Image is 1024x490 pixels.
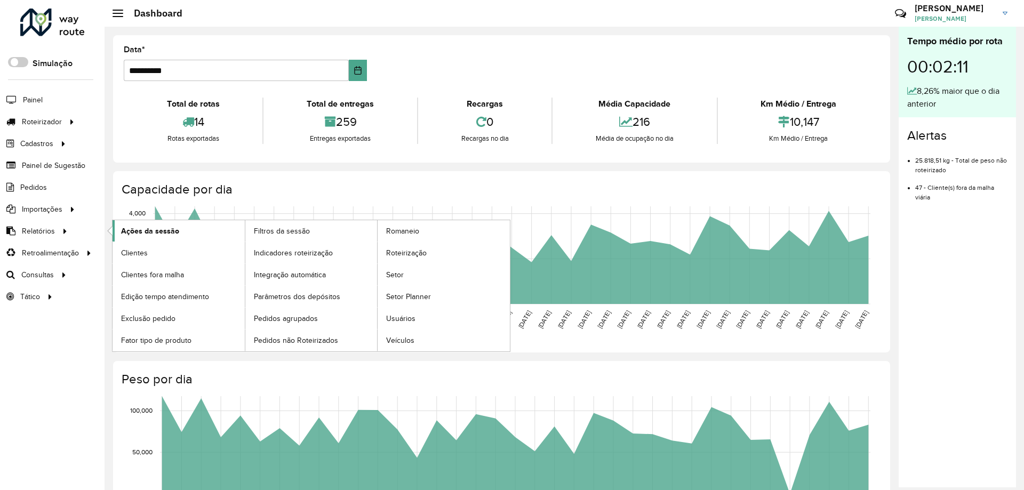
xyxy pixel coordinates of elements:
text: [DATE] [577,309,592,330]
a: Contato Rápido [889,2,912,25]
a: Integração automática [245,264,378,285]
a: Romaneio [378,220,510,242]
text: [DATE] [675,309,691,330]
div: Recargas no dia [421,133,549,144]
span: Integração automática [254,269,326,280]
span: Ações da sessão [121,226,179,237]
span: Veículos [386,335,414,346]
a: Pedidos não Roteirizados [245,330,378,351]
span: Pedidos [20,182,47,193]
div: Média Capacidade [555,98,714,110]
text: [DATE] [715,309,731,330]
text: 100,000 [130,407,153,414]
span: Roteirização [386,247,427,259]
h4: Peso por dia [122,372,879,387]
span: Retroalimentação [22,247,79,259]
span: Romaneio [386,226,419,237]
a: Parâmetros dos depósitos [245,286,378,307]
span: Fator tipo de produto [121,335,191,346]
div: Total de rotas [126,98,260,110]
div: Total de entregas [266,98,414,110]
a: Fator tipo de produto [113,330,245,351]
text: [DATE] [537,309,552,330]
a: Clientes fora malha [113,264,245,285]
li: 25.818,51 kg - Total de peso não roteirizado [915,148,1007,175]
a: Setor [378,264,510,285]
span: Exclusão pedido [121,313,175,324]
span: Edição tempo atendimento [121,291,209,302]
span: Importações [22,204,62,215]
a: Ações da sessão [113,220,245,242]
a: Exclusão pedido [113,308,245,329]
span: Parâmetros dos depósitos [254,291,340,302]
span: Painel de Sugestão [22,160,85,171]
span: Setor [386,269,404,280]
span: Clientes [121,247,148,259]
a: Veículos [378,330,510,351]
div: 14 [126,110,260,133]
text: [DATE] [794,309,810,330]
label: Data [124,43,145,56]
span: Consultas [21,269,54,280]
span: Tático [20,291,40,302]
a: Indicadores roteirização [245,242,378,263]
text: [DATE] [636,309,651,330]
a: Edição tempo atendimento [113,286,245,307]
div: 10,147 [721,110,877,133]
span: Roteirizador [22,116,62,127]
span: Indicadores roteirização [254,247,333,259]
div: 216 [555,110,714,133]
text: [DATE] [596,309,612,330]
div: Tempo médio por rota [907,34,1007,49]
div: Média de ocupação no dia [555,133,714,144]
a: Roteirização [378,242,510,263]
div: Rotas exportadas [126,133,260,144]
a: Pedidos agrupados [245,308,378,329]
text: [DATE] [616,309,631,330]
span: Pedidos não Roteirizados [254,335,338,346]
div: 00:02:11 [907,49,1007,85]
text: 4,000 [129,210,146,217]
h4: Alertas [907,128,1007,143]
div: 8,26% maior que o dia anterior [907,85,1007,110]
div: 0 [421,110,549,133]
a: Usuários [378,308,510,329]
div: Km Médio / Entrega [721,133,877,144]
button: Choose Date [349,60,367,81]
a: Setor Planner [378,286,510,307]
label: Simulação [33,57,73,70]
span: Pedidos agrupados [254,313,318,324]
div: 259 [266,110,414,133]
span: [PERSON_NAME] [915,14,995,23]
span: Painel [23,94,43,106]
span: Cadastros [20,138,53,149]
text: [DATE] [774,309,790,330]
text: [DATE] [735,309,750,330]
span: Relatórios [22,226,55,237]
a: Clientes [113,242,245,263]
text: [DATE] [834,309,850,330]
div: Km Médio / Entrega [721,98,877,110]
text: [DATE] [655,309,671,330]
h2: Dashboard [123,7,182,19]
div: Entregas exportadas [266,133,414,144]
div: Recargas [421,98,549,110]
h3: [PERSON_NAME] [915,3,995,13]
text: 50,000 [132,448,153,455]
span: Filtros da sessão [254,226,310,237]
text: [DATE] [814,309,829,330]
text: [DATE] [755,309,770,330]
span: Usuários [386,313,415,324]
li: 47 - Cliente(s) fora da malha viária [915,175,1007,202]
text: [DATE] [556,309,572,330]
text: [DATE] [517,309,532,330]
a: Filtros da sessão [245,220,378,242]
text: [DATE] [695,309,711,330]
h4: Capacidade por dia [122,182,879,197]
span: Clientes fora malha [121,269,184,280]
text: [DATE] [854,309,869,330]
span: Setor Planner [386,291,431,302]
